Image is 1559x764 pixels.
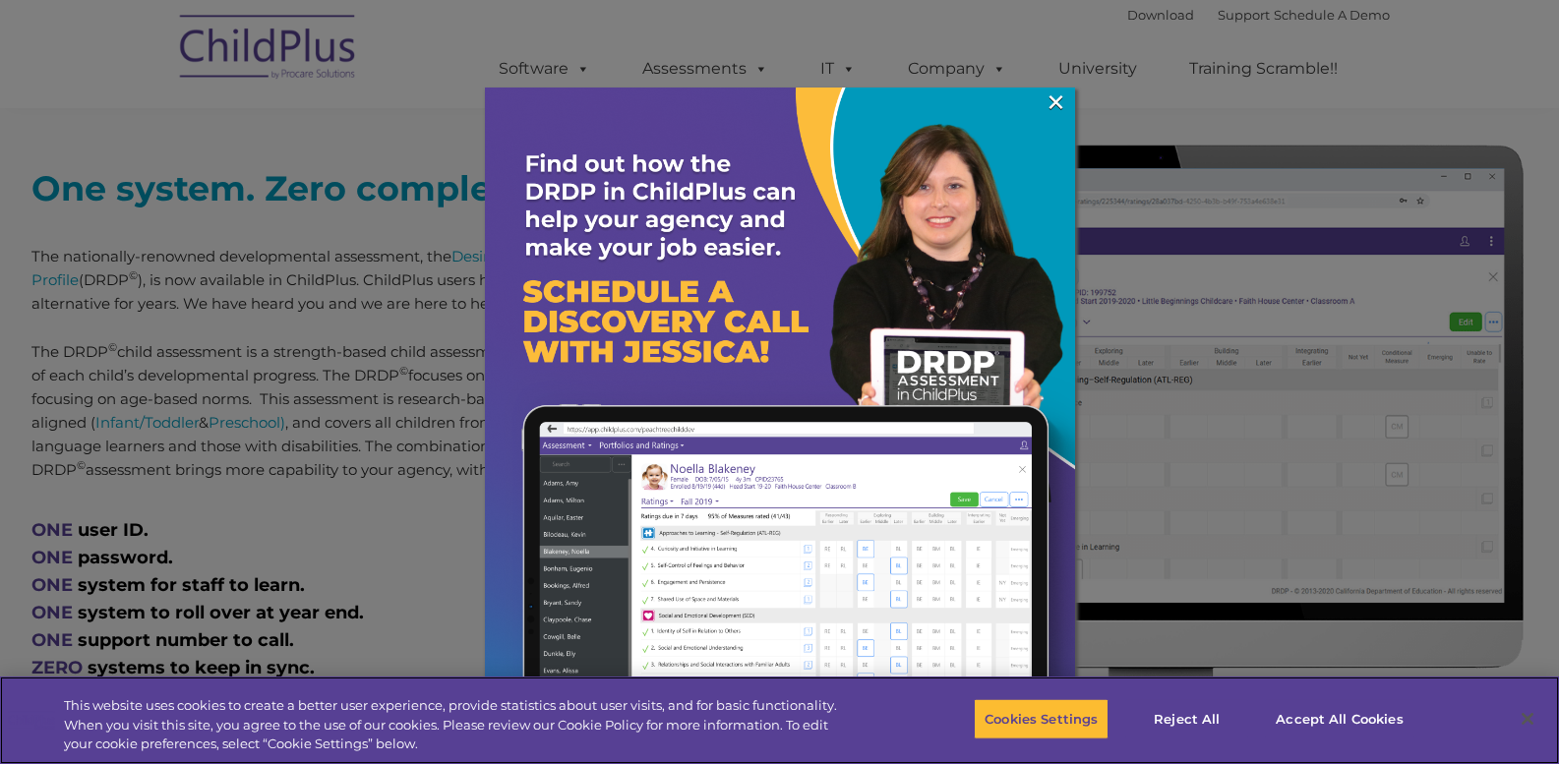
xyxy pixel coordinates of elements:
button: Reject All [1125,698,1248,739]
button: Close [1506,697,1549,740]
a: × [1045,92,1067,112]
div: This website uses cookies to create a better user experience, provide statistics about user visit... [64,696,858,754]
button: Cookies Settings [974,698,1109,739]
button: Accept All Cookies [1265,698,1413,739]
